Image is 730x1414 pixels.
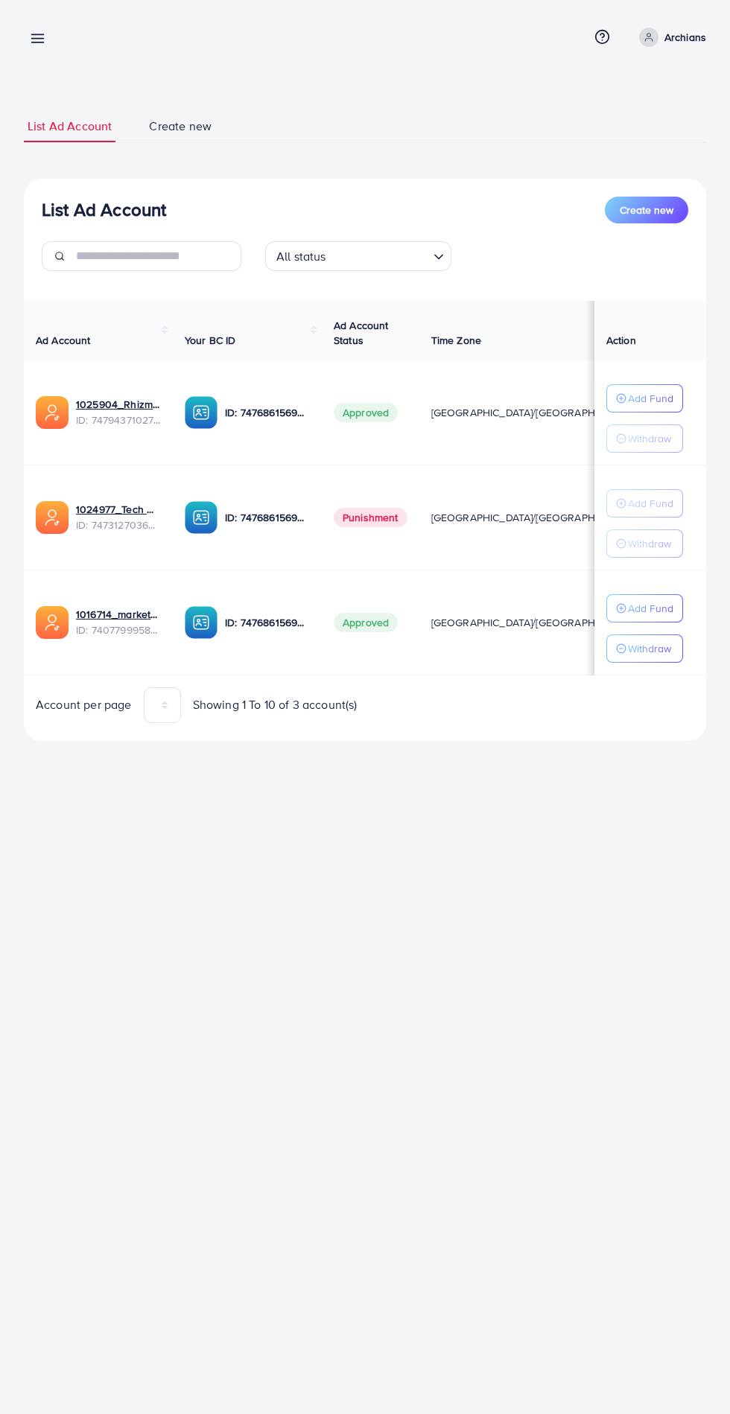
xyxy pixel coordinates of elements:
[273,246,329,267] span: All status
[431,405,638,420] span: [GEOGRAPHIC_DATA]/[GEOGRAPHIC_DATA]
[36,696,132,713] span: Account per page
[76,607,161,637] div: <span class='underline'>1016714_marketbay_1724762849692</span></br>7407799958096789521
[431,615,638,630] span: [GEOGRAPHIC_DATA]/[GEOGRAPHIC_DATA]
[225,614,310,631] p: ID: 7476861569385742352
[606,594,683,622] button: Add Fund
[185,396,218,429] img: ic-ba-acc.ded83a64.svg
[334,318,389,348] span: Ad Account Status
[36,396,69,429] img: ic-ads-acc.e4c84228.svg
[628,640,671,657] p: Withdraw
[606,333,636,348] span: Action
[606,529,683,558] button: Withdraw
[185,501,218,534] img: ic-ba-acc.ded83a64.svg
[628,430,671,448] p: Withdraw
[606,384,683,413] button: Add Fund
[606,489,683,517] button: Add Fund
[628,389,673,407] p: Add Fund
[334,508,407,527] span: Punishment
[36,333,91,348] span: Ad Account
[193,696,358,713] span: Showing 1 To 10 of 3 account(s)
[76,517,161,532] span: ID: 7473127036257615873
[606,634,683,663] button: Withdraw
[628,494,673,512] p: Add Fund
[605,197,688,223] button: Create new
[185,333,236,348] span: Your BC ID
[431,333,481,348] span: Time Zone
[664,28,706,46] p: Archians
[76,502,161,517] a: 1024977_Tech Wave_1739972983986
[36,606,69,639] img: ic-ads-acc.e4c84228.svg
[225,509,310,526] p: ID: 7476861569385742352
[431,510,638,525] span: [GEOGRAPHIC_DATA]/[GEOGRAPHIC_DATA]
[76,413,161,427] span: ID: 7479437102770323473
[331,243,428,267] input: Search for option
[628,535,671,552] p: Withdraw
[633,28,706,47] a: Archians
[76,607,161,622] a: 1016714_marketbay_1724762849692
[76,397,161,427] div: <span class='underline'>1025904_Rhizmall Archbeat_1741442161001</span></br>7479437102770323473
[265,241,451,271] div: Search for option
[225,404,310,421] p: ID: 7476861569385742352
[28,118,112,135] span: List Ad Account
[620,203,673,217] span: Create new
[76,397,161,412] a: 1025904_Rhizmall Archbeat_1741442161001
[76,622,161,637] span: ID: 7407799958096789521
[149,118,212,135] span: Create new
[606,424,683,453] button: Withdraw
[42,199,166,220] h3: List Ad Account
[76,502,161,532] div: <span class='underline'>1024977_Tech Wave_1739972983986</span></br>7473127036257615873
[628,599,673,617] p: Add Fund
[334,613,398,632] span: Approved
[334,403,398,422] span: Approved
[36,501,69,534] img: ic-ads-acc.e4c84228.svg
[185,606,218,639] img: ic-ba-acc.ded83a64.svg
